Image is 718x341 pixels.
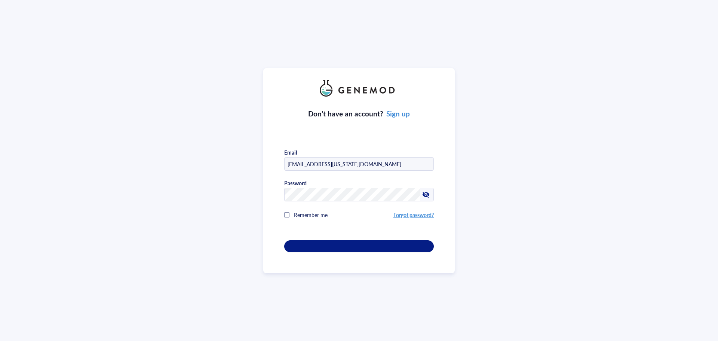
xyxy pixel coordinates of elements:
div: Password [284,180,307,186]
a: Sign up [386,109,410,119]
div: Don’t have an account? [308,109,410,119]
img: genemod_logo_light-BcqUzbGq.png [320,80,398,97]
a: Forgot password? [393,211,434,219]
div: Email [284,149,297,156]
span: Remember me [294,211,328,219]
